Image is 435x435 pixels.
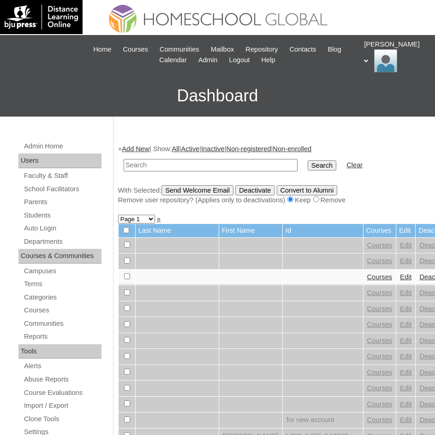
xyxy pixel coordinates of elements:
[400,416,411,423] a: Edit
[367,369,393,376] a: Courses
[198,55,218,65] span: Admin
[181,145,200,153] a: Active
[206,44,239,55] a: Mailbox
[285,44,321,55] a: Contacts
[367,241,393,249] a: Courses
[23,210,101,221] a: Students
[225,55,255,65] a: Logout
[400,337,411,344] a: Edit
[23,265,101,277] a: Campuses
[308,160,336,170] input: Search
[229,55,250,65] span: Logout
[23,374,101,385] a: Abuse Reports
[23,183,101,195] a: School Facilitators
[18,153,101,168] div: Users
[367,321,393,328] a: Courses
[211,44,234,55] span: Mailbox
[226,145,271,153] a: Non-registered
[323,44,346,55] a: Blog
[367,400,393,408] a: Courses
[396,224,415,237] td: Edit
[364,40,426,72] div: [PERSON_NAME]
[289,44,316,55] span: Contacts
[23,360,101,372] a: Alerts
[118,144,426,205] div: + | Show: | | | |
[367,289,393,296] a: Courses
[136,224,219,237] td: Last Name
[23,400,101,411] a: Import / Export
[400,321,411,328] a: Edit
[160,44,199,55] span: Communities
[363,224,396,237] td: Courses
[194,55,222,65] a: Admin
[23,141,101,152] a: Admin Home
[23,318,101,329] a: Communities
[5,75,430,117] h3: Dashboard
[367,273,393,281] a: Courses
[367,416,393,423] a: Courses
[18,344,101,359] div: Tools
[400,289,411,296] a: Edit
[241,44,282,55] a: Repository
[5,5,78,29] img: logo-white.png
[346,161,363,169] a: Clear
[261,55,275,65] span: Help
[155,44,204,55] a: Communities
[201,145,225,153] a: Inactive
[367,257,393,265] a: Courses
[277,185,338,195] input: Convert to Alumni
[23,223,101,234] a: Auto Login
[235,185,274,195] input: Deactivate
[123,44,148,55] span: Courses
[23,331,101,342] a: Reports
[400,257,411,265] a: Edit
[367,353,393,360] a: Courses
[23,387,101,399] a: Course Evaluations
[245,44,278,55] span: Repository
[367,337,393,344] a: Courses
[23,305,101,316] a: Courses
[400,353,411,360] a: Edit
[400,241,411,249] a: Edit
[328,44,341,55] span: Blog
[93,44,111,55] span: Home
[283,412,363,428] td: for new account
[118,44,153,55] a: Courses
[400,384,411,392] a: Edit
[89,44,116,55] a: Home
[118,195,426,205] div: Remove user repository? (Applies only to deactivations) Keep Remove
[122,145,149,153] a: Add New
[400,273,411,281] a: Edit
[23,196,101,208] a: Parents
[367,384,393,392] a: Courses
[256,55,280,65] a: Help
[118,185,426,205] div: With Selected:
[400,369,411,376] a: Edit
[159,55,186,65] span: Calendar
[219,224,282,237] td: First Name
[155,55,191,65] a: Calendar
[23,170,101,182] a: Faculty & Staff
[367,305,393,312] a: Courses
[124,159,298,171] input: Search
[283,224,363,237] td: Id
[18,249,101,264] div: Courses & Communities
[172,145,179,153] a: All
[400,400,411,408] a: Edit
[23,278,101,290] a: Terms
[23,413,101,425] a: Clone Tools
[374,49,397,72] img: Ariane Ebuen
[273,145,311,153] a: Non-enrolled
[23,292,101,303] a: Categories
[157,215,161,223] a: »
[161,185,233,195] input: Send Welcome Email
[400,305,411,312] a: Edit
[23,236,101,247] a: Departments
